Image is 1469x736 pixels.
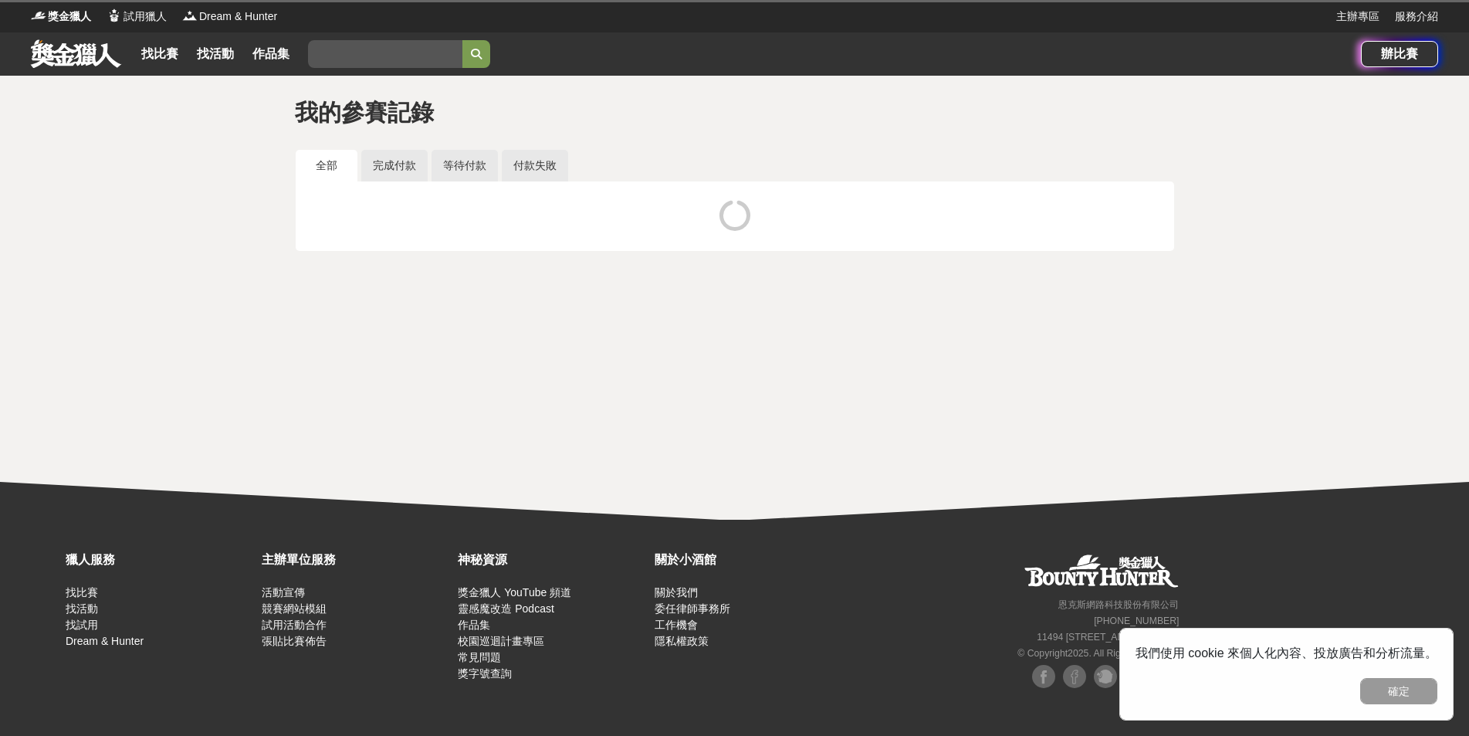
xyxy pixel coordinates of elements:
[199,8,277,25] span: Dream & Hunter
[458,602,553,615] a: 靈感魔改造 Podcast
[107,8,122,23] img: Logo
[458,551,646,569] div: 神秘資源
[1058,599,1179,610] small: 恩克斯網路科技股份有限公司
[191,43,240,65] a: 找活動
[655,586,698,599] a: 關於我們
[262,551,450,569] div: 主辦單位服務
[1395,8,1438,25] a: 服務介紹
[655,635,709,647] a: 隱私權政策
[1094,665,1117,688] img: Plurk
[182,8,277,25] a: LogoDream & Hunter
[655,551,843,569] div: 關於小酒館
[1336,8,1379,25] a: 主辦專區
[458,651,501,663] a: 常見問題
[262,586,305,599] a: 活動宣傳
[107,8,167,25] a: Logo試用獵人
[655,619,698,631] a: 工作機會
[295,99,1175,127] h1: 我的參賽記錄
[1017,648,1179,659] small: © Copyright 2025 . All Rights Reserved.
[502,150,568,181] a: 付款失敗
[66,586,98,599] a: 找比賽
[124,8,167,25] span: 試用獵人
[182,8,198,23] img: Logo
[432,150,498,181] a: 等待付款
[458,586,571,599] a: 獎金獵人 YouTube 頻道
[458,635,544,647] a: 校園巡迴計畫專區
[66,602,98,615] a: 找活動
[655,602,730,615] a: 委任律師事務所
[262,602,327,615] a: 競賽網站模組
[262,635,327,647] a: 張貼比賽佈告
[1360,678,1437,704] button: 確定
[31,8,91,25] a: Logo獎金獵人
[361,150,428,181] a: 完成付款
[1063,665,1086,688] img: Facebook
[135,43,184,65] a: 找比賽
[296,150,357,181] a: 全部
[1361,41,1438,67] a: 辦比賽
[246,43,296,65] a: 作品集
[66,619,98,631] a: 找試用
[458,667,512,680] a: 獎字號查詢
[262,619,327,631] a: 試用活動合作
[66,551,254,569] div: 獵人服務
[1037,632,1179,643] small: 11494 [STREET_ADDRESS] 3 樓
[1094,616,1179,626] small: [PHONE_NUMBER]
[66,635,144,647] a: Dream & Hunter
[31,8,46,23] img: Logo
[1032,665,1055,688] img: Facebook
[48,8,91,25] span: 獎金獵人
[458,619,490,631] a: 作品集
[1136,646,1437,660] span: 我們使用 cookie 來個人化內容、投放廣告和分析流量。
